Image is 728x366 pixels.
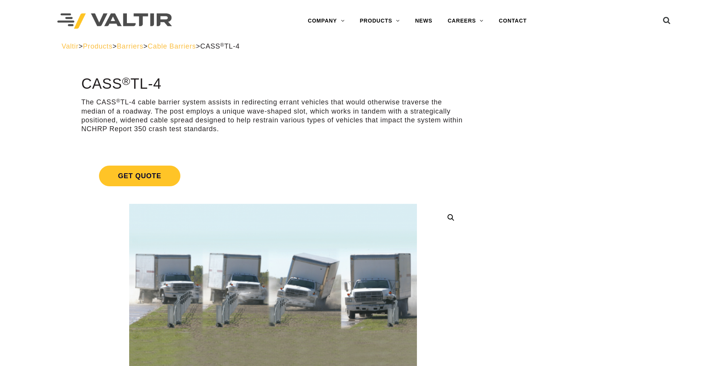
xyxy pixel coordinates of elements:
[200,42,240,50] span: CASS TL-4
[300,13,352,29] a: COMPANY
[148,42,196,50] a: Cable Barriers
[62,42,666,51] div: > > > >
[81,98,465,134] p: The CASS TL-4 cable barrier system assists in redirecting errant vehicles that would otherwise tr...
[440,13,491,29] a: CAREERS
[83,42,112,50] a: Products
[116,98,120,104] sup: ®
[117,42,143,50] a: Barriers
[407,13,440,29] a: NEWS
[57,13,172,29] img: Valtir
[62,42,78,50] a: Valtir
[352,13,407,29] a: PRODUCTS
[81,76,465,92] h1: CASS TL-4
[99,166,180,186] span: Get Quote
[220,42,224,48] sup: ®
[491,13,534,29] a: CONTACT
[122,75,130,87] sup: ®
[81,156,465,195] a: Get Quote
